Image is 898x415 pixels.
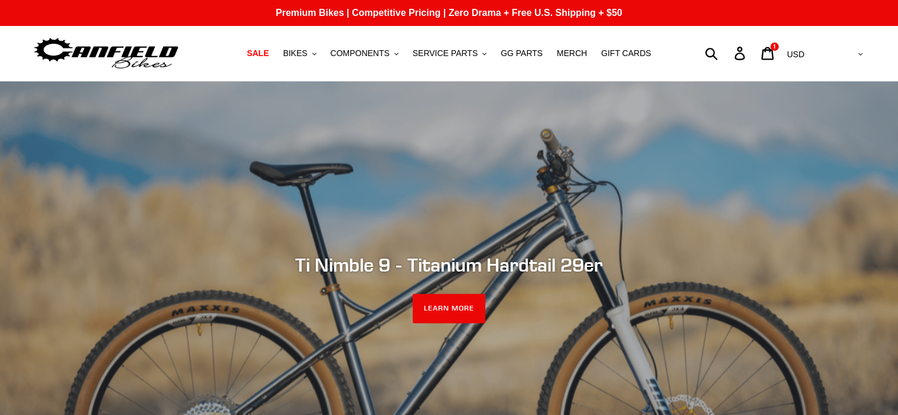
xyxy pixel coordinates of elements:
[601,48,651,58] span: GIFT CARDS
[551,45,593,61] a: MERCH
[495,45,548,61] a: GG PARTS
[32,35,180,72] img: Canfield Bikes
[755,41,782,66] a: 1
[283,48,307,58] span: BIKES
[247,48,269,58] span: SALE
[413,48,478,58] span: SERVICE PARTS
[128,254,771,276] h2: Ti Nimble 9 - Titanium Hardtail 29er
[773,44,776,50] span: 1
[325,45,404,61] button: COMPONENTS
[407,45,492,61] button: SERVICE PARTS
[413,294,485,323] a: LEARN MORE
[557,48,587,58] span: MERCH
[241,45,275,61] a: SALE
[501,48,543,58] span: GG PARTS
[595,45,657,61] a: GIFT CARDS
[277,45,322,61] button: BIKES
[711,40,742,66] input: Search
[331,48,390,58] span: COMPONENTS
